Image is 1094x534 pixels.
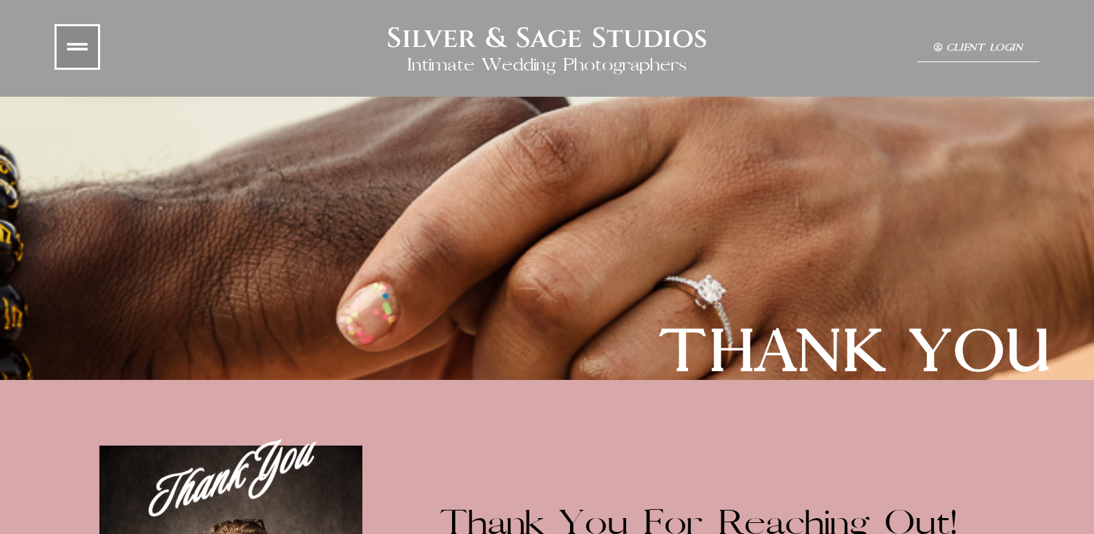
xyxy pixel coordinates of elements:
a: Client Login [917,35,1039,62]
span: Client Login [946,43,1023,53]
h2: Silver & Sage Studios [387,22,707,55]
h2: Thank You [147,437,314,513]
h2: Intimate Wedding Photographers [407,55,687,75]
